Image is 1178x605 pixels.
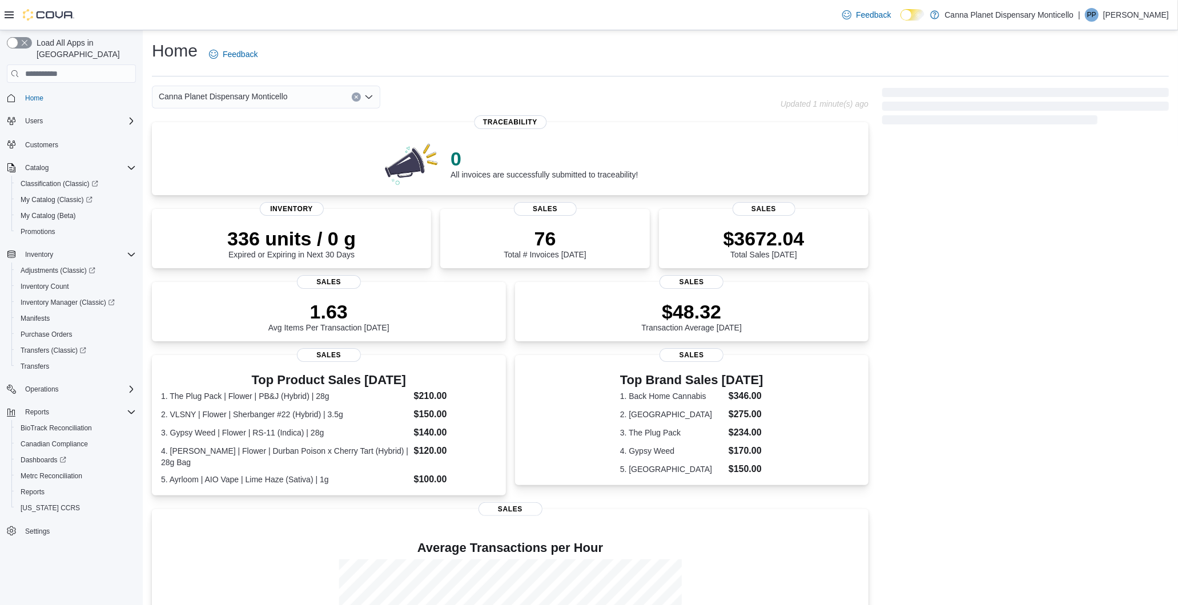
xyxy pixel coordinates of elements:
span: My Catalog (Beta) [21,211,76,220]
span: Loading [882,90,1169,127]
dt: 4. Gypsy Weed [620,445,724,457]
button: Metrc Reconciliation [11,468,140,484]
a: Metrc Reconciliation [16,469,87,483]
span: Home [25,94,43,103]
span: Load All Apps in [GEOGRAPHIC_DATA] [32,37,136,60]
span: Purchase Orders [16,328,136,341]
span: Settings [25,527,50,536]
span: Catalog [25,163,49,172]
button: Promotions [11,224,140,240]
span: Promotions [16,225,136,239]
span: Sales [297,275,361,289]
span: [US_STATE] CCRS [21,503,80,513]
span: Purchase Orders [21,330,73,339]
a: [US_STATE] CCRS [16,501,85,515]
a: Feedback [204,43,262,66]
span: Canadian Compliance [21,439,88,449]
span: Sales [297,348,361,362]
a: My Catalog (Beta) [16,209,81,223]
a: Manifests [16,312,54,325]
a: Purchase Orders [16,328,77,341]
span: BioTrack Reconciliation [21,424,92,433]
span: Settings [21,524,136,538]
a: Reports [16,485,49,499]
button: Inventory [2,247,140,263]
span: Home [21,91,136,105]
h3: Top Product Sales [DATE] [161,373,497,387]
div: Transaction Average [DATE] [641,300,742,332]
span: Traceability [474,115,546,129]
div: Parth Patel [1085,8,1099,22]
p: | [1078,8,1080,22]
button: Operations [2,381,140,397]
dt: 2. [GEOGRAPHIC_DATA] [620,409,724,420]
span: Inventory [21,248,136,261]
span: Catalog [21,161,136,175]
dd: $275.00 [729,408,763,421]
p: 0 [451,147,638,170]
dt: 3. Gypsy Weed | Flower | RS-11 (Indica) | 28g [161,427,409,438]
span: Reports [25,408,49,417]
div: Total # Invoices [DATE] [504,227,586,259]
span: Users [25,116,43,126]
span: Manifests [21,314,50,323]
button: My Catalog (Beta) [11,208,140,224]
div: Avg Items Per Transaction [DATE] [268,300,389,332]
a: My Catalog (Classic) [11,192,140,208]
div: Total Sales [DATE] [723,227,805,259]
span: My Catalog (Classic) [16,193,136,207]
dt: 5. [GEOGRAPHIC_DATA] [620,463,724,475]
a: Classification (Classic) [11,176,140,192]
h4: Average Transactions per Hour [161,541,859,555]
button: Users [21,114,47,128]
button: Home [2,90,140,106]
span: My Catalog (Classic) [21,195,93,204]
span: Adjustments (Classic) [16,264,136,277]
button: Users [2,113,140,129]
a: Classification (Classic) [16,177,103,191]
span: Sales [514,202,577,216]
dd: $234.00 [729,426,763,439]
button: Catalog [2,160,140,176]
span: Inventory [25,250,53,259]
span: Sales [479,502,542,516]
button: Transfers [11,358,140,374]
span: Transfers [21,362,49,371]
p: [PERSON_NAME] [1103,8,1169,22]
a: Settings [21,525,54,538]
span: Customers [21,137,136,151]
p: Updated 1 minute(s) ago [781,99,869,108]
span: Operations [21,382,136,396]
button: Inventory [21,248,58,261]
button: [US_STATE] CCRS [11,500,140,516]
dd: $140.00 [414,426,497,439]
p: 336 units / 0 g [227,227,356,250]
button: BioTrack Reconciliation [11,420,140,436]
span: Customers [25,140,58,150]
dt: 4. [PERSON_NAME] | Flower | Durban Poison x Cherry Tart (Hybrid) | 28g Bag [161,445,409,468]
span: Transfers [16,360,136,373]
span: Reports [16,485,136,499]
a: Feedback [838,3,895,26]
span: Sales [660,275,723,289]
a: Home [21,91,48,105]
p: 1.63 [268,300,389,323]
div: All invoices are successfully submitted to traceability! [451,147,638,179]
span: Inventory [260,202,324,216]
button: Operations [21,382,63,396]
span: Manifests [16,312,136,325]
a: Inventory Manager (Classic) [16,296,119,309]
nav: Complex example [7,85,136,569]
dd: $150.00 [729,462,763,476]
span: Classification (Classic) [16,177,136,191]
span: Inventory Count [16,280,136,293]
button: Customers [2,136,140,152]
button: Reports [21,405,54,419]
span: Canna Planet Dispensary Monticello [159,90,288,103]
a: Adjustments (Classic) [16,264,100,277]
span: Inventory Count [21,282,69,291]
span: Washington CCRS [16,501,136,515]
span: PP [1087,8,1096,22]
a: Transfers (Classic) [11,342,140,358]
span: Feedback [856,9,891,21]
